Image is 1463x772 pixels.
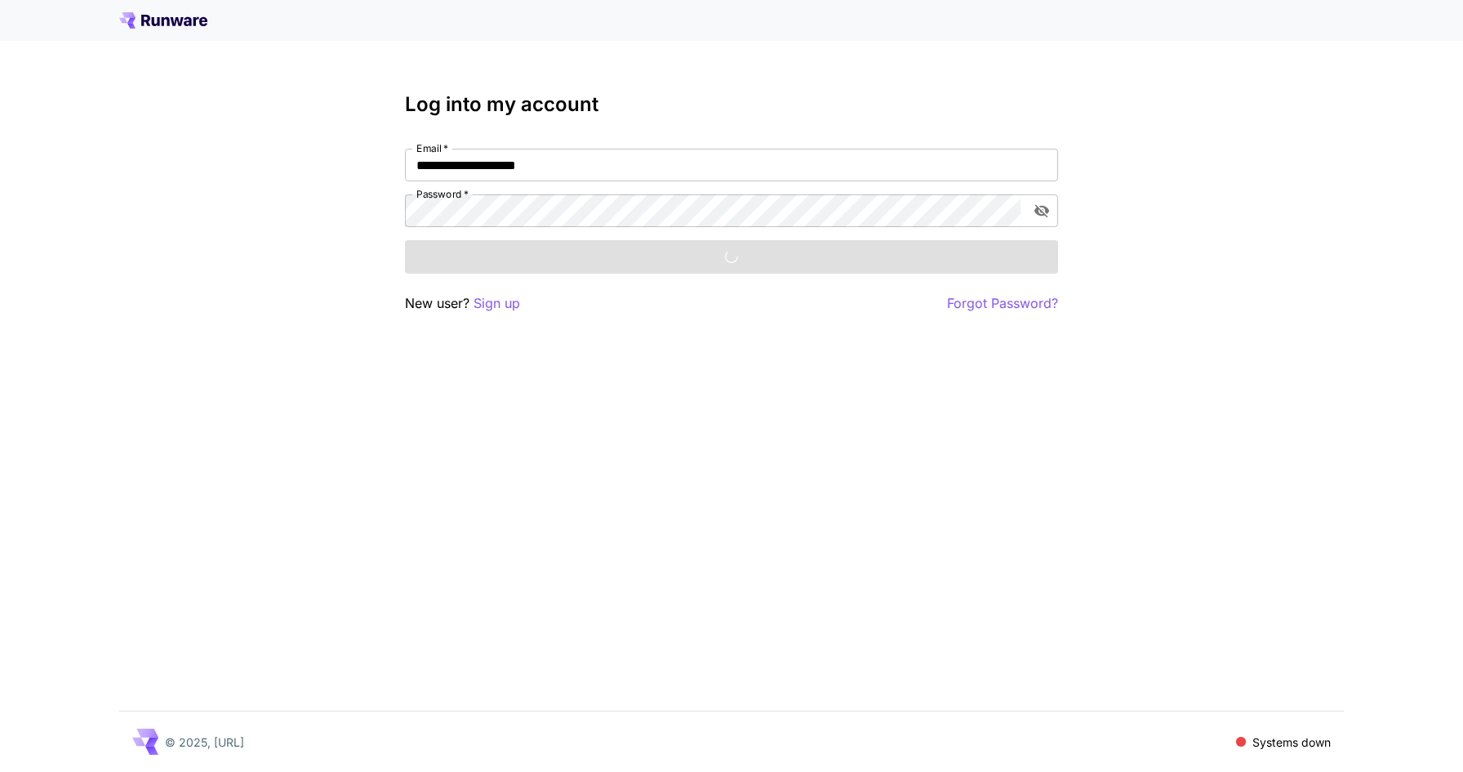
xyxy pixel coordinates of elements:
p: © 2025, [URL] [165,734,244,751]
label: Password [416,187,469,201]
p: New user? [405,293,520,314]
h3: Log into my account [405,93,1058,116]
button: Forgot Password? [947,293,1058,314]
label: Email [416,141,448,155]
button: toggle password visibility [1027,196,1056,225]
p: Systems down [1252,734,1331,751]
button: Sign up [474,293,520,314]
